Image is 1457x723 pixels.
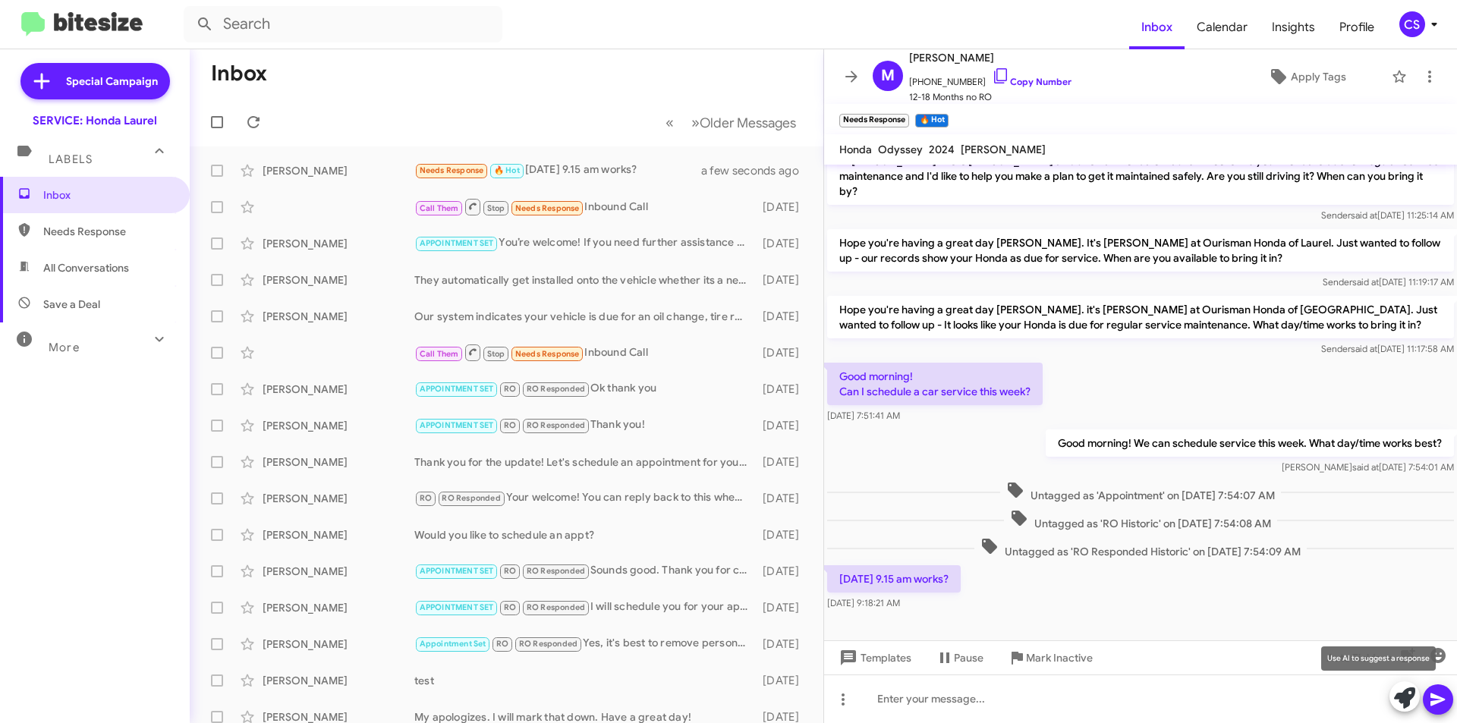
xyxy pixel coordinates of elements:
div: [PERSON_NAME] [263,272,414,288]
p: Good morning! We can schedule service this week. What day/time works best? [1046,429,1454,457]
span: Call Them [420,349,459,359]
span: M [881,64,895,88]
a: Special Campaign [20,63,170,99]
span: Mark Inactive [1026,644,1093,671]
a: Copy Number [992,76,1072,87]
div: They automatically get installed onto the vehicle whether its a new car or used car. [414,272,755,288]
span: RO [504,566,516,576]
div: [DATE] [755,637,811,652]
p: Hope you're having a great day [PERSON_NAME]. It's [PERSON_NAME] at Ourisman Honda of Laurel. Jus... [827,229,1454,272]
a: Insights [1260,5,1327,49]
div: [PERSON_NAME] [263,491,414,506]
span: APPOINTMENT SET [420,420,494,430]
div: [DATE] [755,309,811,324]
div: a few seconds ago [720,163,811,178]
span: RO [496,639,508,649]
span: Apply Tags [1291,63,1346,90]
span: » [691,113,700,132]
span: Appointment Set [420,639,486,649]
button: Pause [924,644,996,671]
div: [PERSON_NAME] [263,382,414,397]
div: [DATE] [755,491,811,506]
span: RO [420,493,432,503]
span: Stop [487,203,505,213]
div: [DATE] [755,272,811,288]
p: Good morning! Can I schedule a car service this week? [827,363,1043,405]
div: [DATE] [755,527,811,542]
div: Yes, it's best to remove personal items from the interior before detailing. This ensures a thorou... [414,635,755,652]
span: Profile [1327,5,1386,49]
div: SERVICE: Honda Laurel [33,113,157,128]
div: [DATE] [755,673,811,688]
div: I will schedule you for your appt at 9am appointment [DATE][DATE]. We can also arrange shuttle se... [414,599,755,616]
div: [PERSON_NAME] [263,527,414,542]
a: Inbox [1129,5,1185,49]
button: Templates [824,644,924,671]
div: [PERSON_NAME] [263,637,414,652]
span: 🔥 Hot [494,165,520,175]
span: 12-18 Months no RO [909,90,1072,105]
span: APPOINTMENT SET [420,238,494,248]
small: Needs Response [839,114,909,127]
nav: Page navigation example [657,107,805,138]
span: RO Responded [442,493,500,503]
div: Inbound Call [414,197,755,216]
span: Needs Response [420,165,484,175]
div: Thank you for the update! Let's schedule an appointment for your Honda Civic Sport's maintenance.... [414,454,755,470]
p: [DATE] 9.15 am works? [827,565,961,593]
div: Inbound Call [414,343,755,362]
div: [DATE] [755,418,811,433]
span: 2024 [929,143,955,156]
span: RO [504,384,516,394]
span: [PHONE_NUMBER] [909,67,1072,90]
span: said at [1352,461,1379,473]
span: [PERSON_NAME] [909,49,1072,67]
span: said at [1352,276,1379,288]
span: Odyssey [878,143,923,156]
span: Older Messages [700,115,796,131]
span: RO [504,420,516,430]
span: RO Responded [527,566,585,576]
div: [DATE] 9.15 am works? [414,162,720,179]
span: Special Campaign [66,74,158,89]
span: Save a Deal [43,297,100,312]
span: Untagged as 'RO Historic' on [DATE] 7:54:08 AM [1004,509,1277,531]
span: Stop [487,349,505,359]
p: Hope you're having a great day [PERSON_NAME]. it's [PERSON_NAME] at Ourisman Honda of [GEOGRAPHIC... [827,296,1454,338]
span: RO Responded [527,420,585,430]
span: Templates [836,644,911,671]
span: More [49,341,80,354]
a: Calendar [1185,5,1260,49]
div: test [414,673,755,688]
span: RO [504,602,516,612]
div: [DATE] [755,236,811,251]
span: APPOINTMENT SET [420,384,494,394]
span: Sender [DATE] 11:17:58 AM [1321,343,1454,354]
span: [DATE] 9:18:21 AM [827,597,900,608]
span: Sender [DATE] 11:25:14 AM [1321,209,1454,221]
div: Our system indicates your vehicle is due for an oil change, tire rotation, brake inspection, and ... [414,309,755,324]
div: Thank you! [414,417,755,434]
span: said at [1351,209,1377,221]
div: [PERSON_NAME] [263,418,414,433]
div: Your welcome! You can reply back to this whenever you have time to come by and well get you sched... [414,489,755,507]
span: APPOINTMENT SET [420,602,494,612]
span: said at [1351,343,1377,354]
div: [DATE] [755,454,811,470]
span: Honda [839,143,872,156]
div: You’re welcome! If you need further assistance or have any questions, just let me know. [414,234,755,252]
div: Sounds good. Thank you for confirming your appt. We'll see you [DATE]. [414,562,755,580]
span: Pause [954,644,983,671]
button: Mark Inactive [996,644,1105,671]
div: [PERSON_NAME] [263,309,414,324]
span: Untagged as 'RO Responded Historic' on [DATE] 7:54:09 AM [974,537,1307,559]
span: RO Responded [519,639,577,649]
small: 🔥 Hot [915,114,948,127]
button: CS [1386,11,1440,37]
span: RO Responded [527,384,585,394]
span: Needs Response [515,349,580,359]
div: [DATE] [755,345,811,360]
span: [PERSON_NAME] [DATE] 7:54:01 AM [1282,461,1454,473]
